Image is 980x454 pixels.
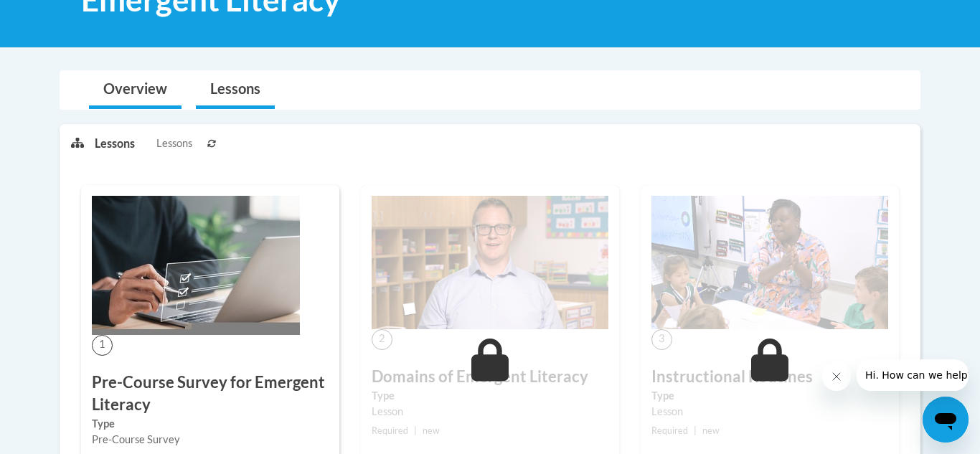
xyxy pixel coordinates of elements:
[651,425,688,436] span: Required
[95,136,135,151] p: Lessons
[372,425,408,436] span: Required
[651,388,888,404] label: Type
[857,359,969,391] iframe: Message from company
[651,404,888,420] div: Lesson
[372,366,608,388] h3: Domains of Emergent Literacy
[92,335,113,356] span: 1
[92,196,300,335] img: Course Image
[651,329,672,350] span: 3
[372,388,608,404] label: Type
[196,71,275,109] a: Lessons
[372,404,608,420] div: Lesson
[156,136,192,151] span: Lessons
[92,416,329,432] label: Type
[651,366,888,388] h3: Instructional Routines
[9,10,116,22] span: Hi. How can we help?
[92,432,329,448] div: Pre-Course Survey
[372,329,392,350] span: 2
[923,397,969,443] iframe: Button to launch messaging window
[822,362,851,391] iframe: Close message
[423,425,440,436] span: new
[702,425,720,436] span: new
[372,196,608,329] img: Course Image
[92,372,329,416] h3: Pre-Course Survey for Emergent Literacy
[414,425,417,436] span: |
[694,425,697,436] span: |
[651,196,888,329] img: Course Image
[89,71,182,109] a: Overview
